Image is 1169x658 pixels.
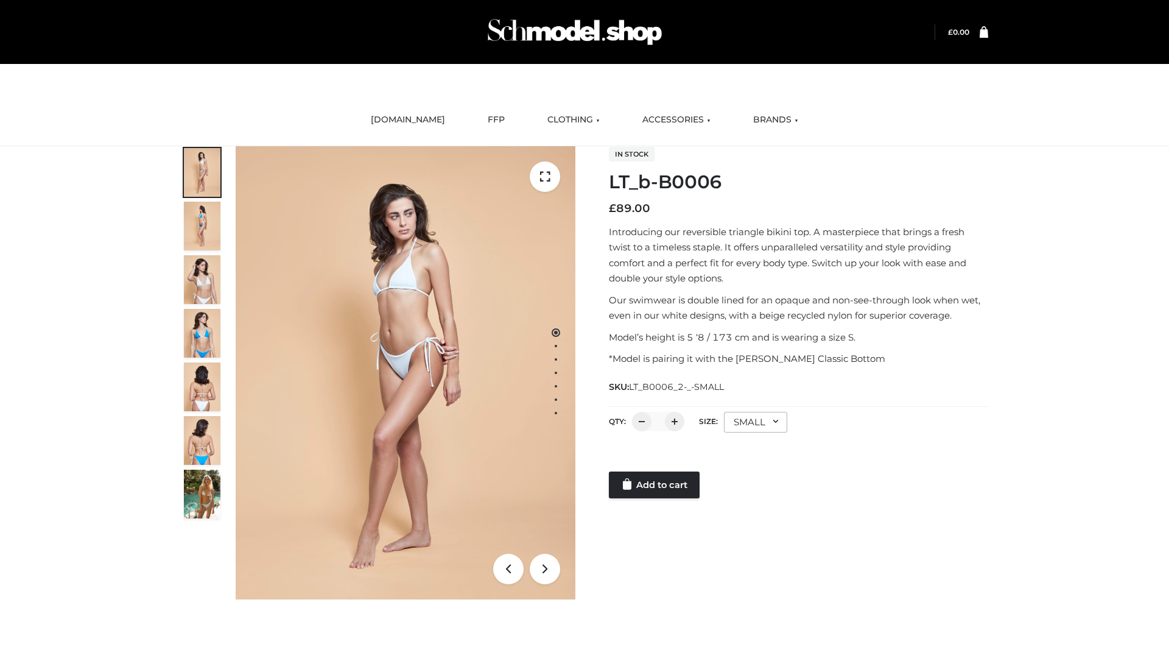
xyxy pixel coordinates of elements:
[236,146,575,600] img: ArielClassicBikiniTop_CloudNine_AzureSky_OW114ECO_1
[483,8,666,56] img: Schmodel Admin 964
[184,416,220,465] img: ArielClassicBikiniTop_CloudNine_AzureSky_OW114ECO_8-scaled.jpg
[609,472,700,498] a: Add to cart
[609,202,650,215] bdi: 89.00
[184,255,220,304] img: ArielClassicBikiniTop_CloudNine_AzureSky_OW114ECO_3-scaled.jpg
[184,309,220,358] img: ArielClassicBikiniTop_CloudNine_AzureSky_OW114ECO_4-scaled.jpg
[184,148,220,197] img: ArielClassicBikiniTop_CloudNine_AzureSky_OW114ECO_1-scaled.jpg
[538,107,609,133] a: CLOTHING
[948,27,969,37] bdi: 0.00
[699,417,718,426] label: Size:
[609,292,988,324] p: Our swimwear is double lined for an opaque and non-see-through look when wet, even in our white d...
[609,330,988,345] p: Model’s height is 5 ‘8 / 173 cm and is wearing a size S.
[609,380,725,394] span: SKU:
[724,412,787,433] div: SMALL
[609,351,988,367] p: *Model is pairing it with the [PERSON_NAME] Classic Bottom
[633,107,720,133] a: ACCESSORIES
[479,107,514,133] a: FFP
[609,224,988,286] p: Introducing our reversible triangle bikini top. A masterpiece that brings a fresh twist to a time...
[609,147,655,161] span: In stock
[184,202,220,250] img: ArielClassicBikiniTop_CloudNine_AzureSky_OW114ECO_2-scaled.jpg
[609,171,988,193] h1: LT_b-B0006
[609,202,616,215] span: £
[362,107,454,133] a: [DOMAIN_NAME]
[948,27,969,37] a: £0.00
[184,470,220,518] img: Arieltop_CloudNine_AzureSky2.jpg
[184,363,220,411] img: ArielClassicBikiniTop_CloudNine_AzureSky_OW114ECO_7-scaled.jpg
[609,417,626,426] label: QTY:
[744,107,807,133] a: BRANDS
[948,27,953,37] span: £
[629,381,724,392] span: LT_B0006_2-_-SMALL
